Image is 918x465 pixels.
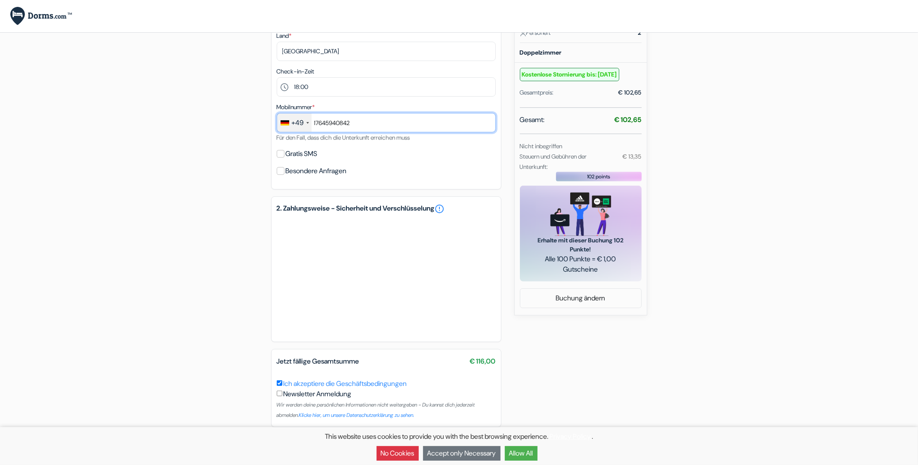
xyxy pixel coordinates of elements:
label: Land [277,31,292,40]
small: Kostenlose Stornierung bis: [DATE] [520,68,619,81]
strong: € 102,65 [615,115,642,124]
img: gift_card_hero_new.png [550,193,611,236]
span: Jetzt fällige Gesamtsumme [277,357,359,366]
b: Doppelzimmer [520,49,562,56]
img: de.Dorms.com [10,7,72,25]
label: Gratis SMS [286,148,318,160]
small: Für den Fall, dass dich die Unterkunft erreichen muss [277,134,410,141]
img: user_icon.svg [520,30,526,37]
span: 102 points [587,173,610,180]
small: Wir werden deine persönlichen Informationen nicht weitergeben - Du kannst dich jederzeit abmelden. [277,401,475,419]
div: Gesamtpreis: [520,88,554,97]
label: Check-in-Zeit [277,67,315,76]
span: Alle 100 Punkte = € 1,00 Gutscheine [530,254,631,275]
small: Steuern und Gebühren der Unterkunft: [520,153,587,171]
a: Klicke hier, um unsere Datenschutzerklärung zu sehen. [299,412,414,419]
label: Besondere Anfragen [286,165,347,177]
iframe: Sicherer Eingaberahmen für Zahlungen [275,216,498,337]
small: Nicht inbegriffen [520,142,563,150]
button: Allow All [505,446,538,461]
input: 1512 3456789 [277,113,496,132]
a: error_outline [435,204,445,214]
button: No Cookies [377,446,419,461]
div: € 102,65 [618,88,642,97]
h5: 2. Zahlungsweise - Sicherheit und Verschlüsselung [277,204,496,214]
span: Erhalte mit dieser Buchung 102 Punkte! [530,236,631,254]
p: This website uses cookies to provide you with the best browsing experience. . [4,431,914,442]
label: Mobilnummer [277,103,315,112]
div: Germany (Deutschland): +49 [277,113,312,132]
span: Personen: [520,28,551,37]
span: € 116,00 [470,356,496,367]
small: € 13,35 [622,153,641,160]
a: Buchung ändern [520,290,641,306]
span: Gesamt: [520,115,545,125]
label: Newsletter Anmeldung [284,389,352,399]
div: +49 [292,118,304,128]
strong: 2 [638,28,642,37]
a: Privacy Policy. [550,432,592,441]
button: Accept only Necessary [423,446,501,461]
a: Ich akzeptiere die Geschäftsbedingungen [284,379,407,388]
